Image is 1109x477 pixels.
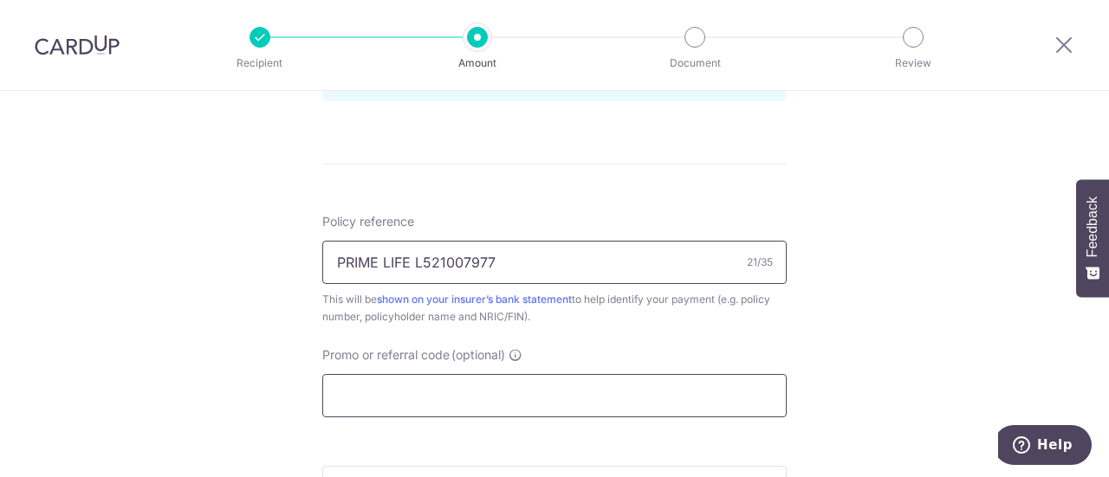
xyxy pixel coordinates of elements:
label: Policy reference [322,213,414,230]
a: shown on your insurer’s bank statement [377,293,572,306]
div: 21/35 [747,254,773,271]
span: (optional) [451,346,505,364]
span: Promo or referral code [322,346,450,364]
p: Recipient [196,55,324,72]
p: Amount [413,55,542,72]
img: CardUp [35,35,120,55]
button: Feedback - Show survey [1076,179,1109,297]
span: Feedback [1085,197,1100,257]
p: Review [849,55,977,72]
iframe: Opens a widget where you can find more information [998,425,1092,468]
div: This will be to help identify your payment (e.g. policy number, policyholder name and NRIC/FIN). [322,291,787,326]
p: Document [631,55,759,72]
